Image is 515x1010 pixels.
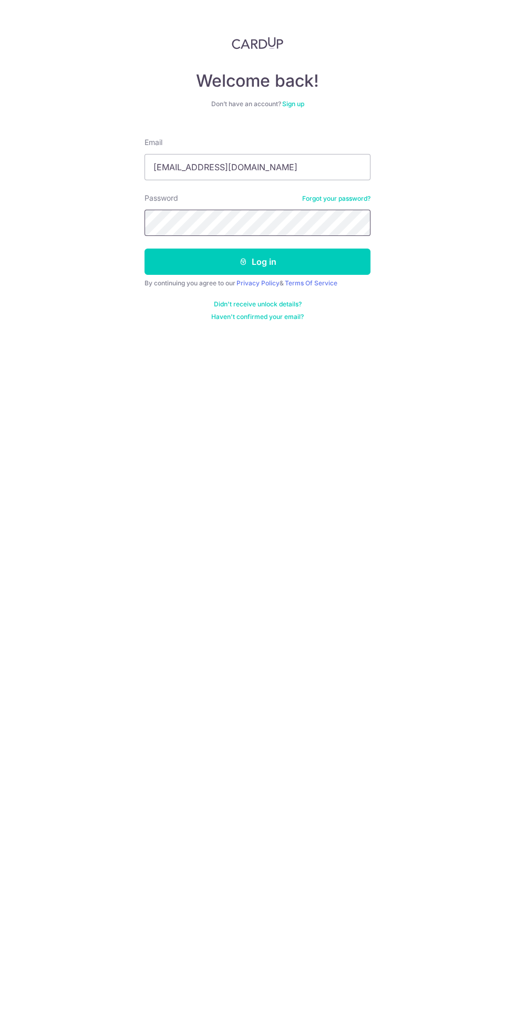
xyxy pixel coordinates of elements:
div: Don’t have an account? [145,100,370,108]
img: CardUp Logo [232,37,283,49]
a: Privacy Policy [236,279,280,287]
a: Forgot your password? [302,194,370,203]
a: Terms Of Service [285,279,337,287]
input: Enter your Email [145,154,370,180]
label: Password [145,193,178,203]
a: Didn't receive unlock details? [214,300,302,308]
h4: Welcome back! [145,70,370,91]
a: Haven't confirmed your email? [211,313,304,321]
div: By continuing you agree to our & [145,279,370,287]
label: Email [145,137,162,148]
a: Sign up [282,100,304,108]
button: Log in [145,249,370,275]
